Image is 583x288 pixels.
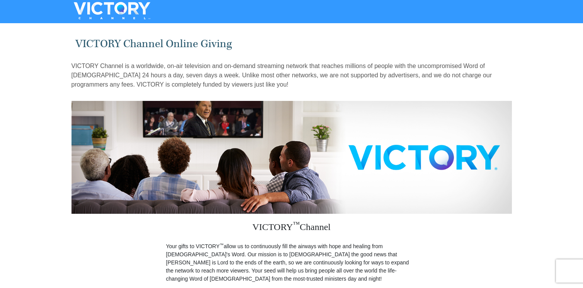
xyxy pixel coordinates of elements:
sup: ™ [293,220,300,228]
p: Your gifts to VICTORY allow us to continuously fill the airways with hope and healing from [DEMOG... [166,242,417,283]
sup: ™ [220,242,224,247]
p: VICTORY Channel is a worldwide, on-air television and on-demand streaming network that reaches mi... [71,61,512,89]
img: VICTORYTHON - VICTORY Channel [64,2,160,19]
h1: VICTORY Channel Online Giving [75,37,508,50]
h3: VICTORY Channel [166,214,417,242]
